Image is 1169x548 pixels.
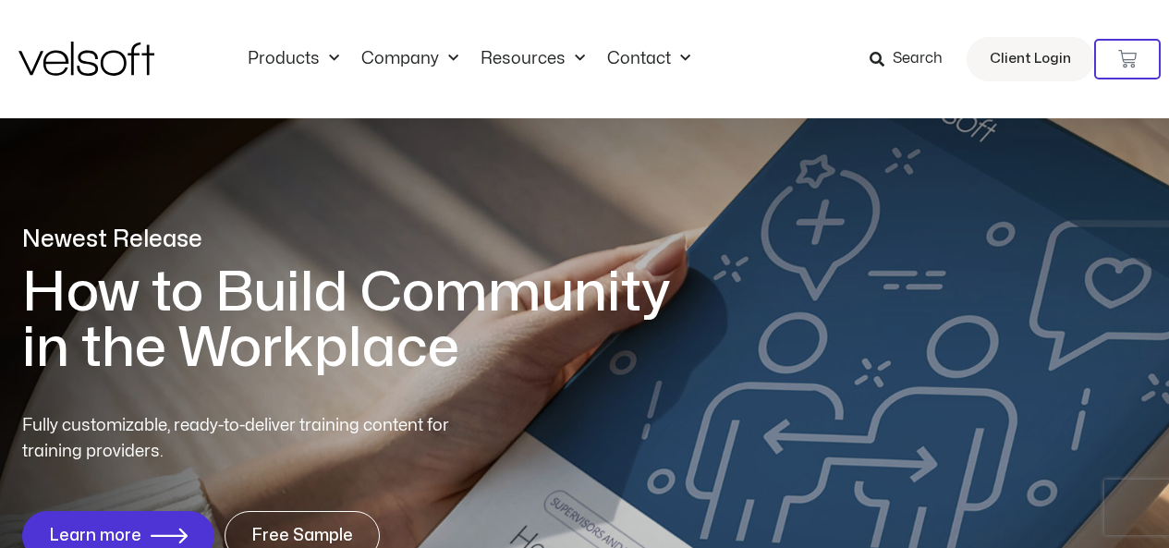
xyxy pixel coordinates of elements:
h1: How to Build Community in the Workplace [22,265,697,376]
a: Client Login [967,37,1094,81]
a: ProductsMenu Toggle [237,49,350,69]
p: Newest Release [22,224,697,256]
a: Search [870,43,956,75]
p: Fully customizable, ready-to-deliver training content for training providers. [22,413,482,465]
a: CompanyMenu Toggle [350,49,469,69]
a: ContactMenu Toggle [596,49,701,69]
span: Client Login [990,47,1071,71]
span: Search [893,47,943,71]
nav: Menu [237,49,701,69]
span: Free Sample [251,527,353,545]
span: Learn more [49,527,141,545]
img: Velsoft Training Materials [18,42,154,76]
a: ResourcesMenu Toggle [469,49,596,69]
